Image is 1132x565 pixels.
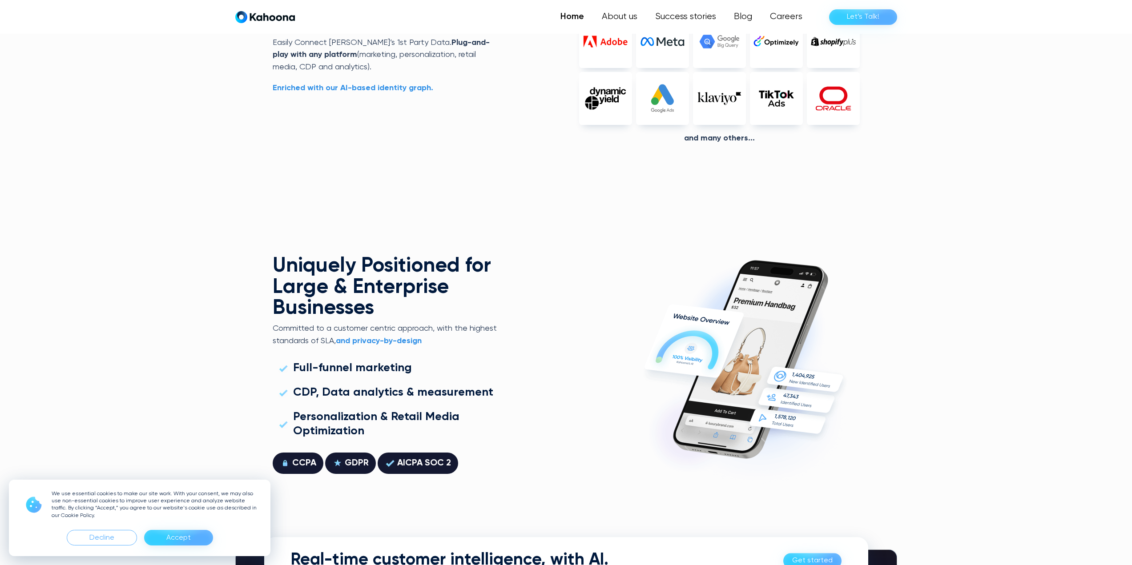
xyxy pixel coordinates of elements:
div: CDP, Data analytics & measurement [293,386,493,400]
a: Careers [761,8,811,26]
p: Easily Connect [PERSON_NAME]’s 1st Party Data. (marketing, personalization, retail media, CDP and... [273,37,499,73]
div: Personalization & Retail Media Optimization [293,410,494,438]
div: GDPR [345,456,369,470]
div: Accept [166,531,191,545]
a: Blog [725,8,761,26]
a: home [235,11,295,24]
strong: Enriched with our AI-based identity graph. [273,84,433,92]
h2: Uniquely Positioned for Large & Enterprise Businesses [273,256,499,320]
div: And Many others... [579,134,860,144]
div: Full-funnel marketing [293,361,412,375]
div: Accept [144,530,213,545]
div: Decline [67,530,137,545]
p: We use essential cookies to make our site work. With your consent, we may also use non-essential ... [52,490,260,519]
div: Decline [89,531,114,545]
strong: and privacy-by-design [336,337,422,345]
a: About us [593,8,646,26]
div: CCPA [292,456,316,470]
div: Let’s Talk! [847,10,879,24]
a: Home [552,8,593,26]
a: Let’s Talk! [829,9,897,25]
p: Committed to a customer centric approach, with the highest standards of SLA, [273,323,499,347]
div: AICPA SOC 2 [397,456,451,470]
a: Success stories [646,8,725,26]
